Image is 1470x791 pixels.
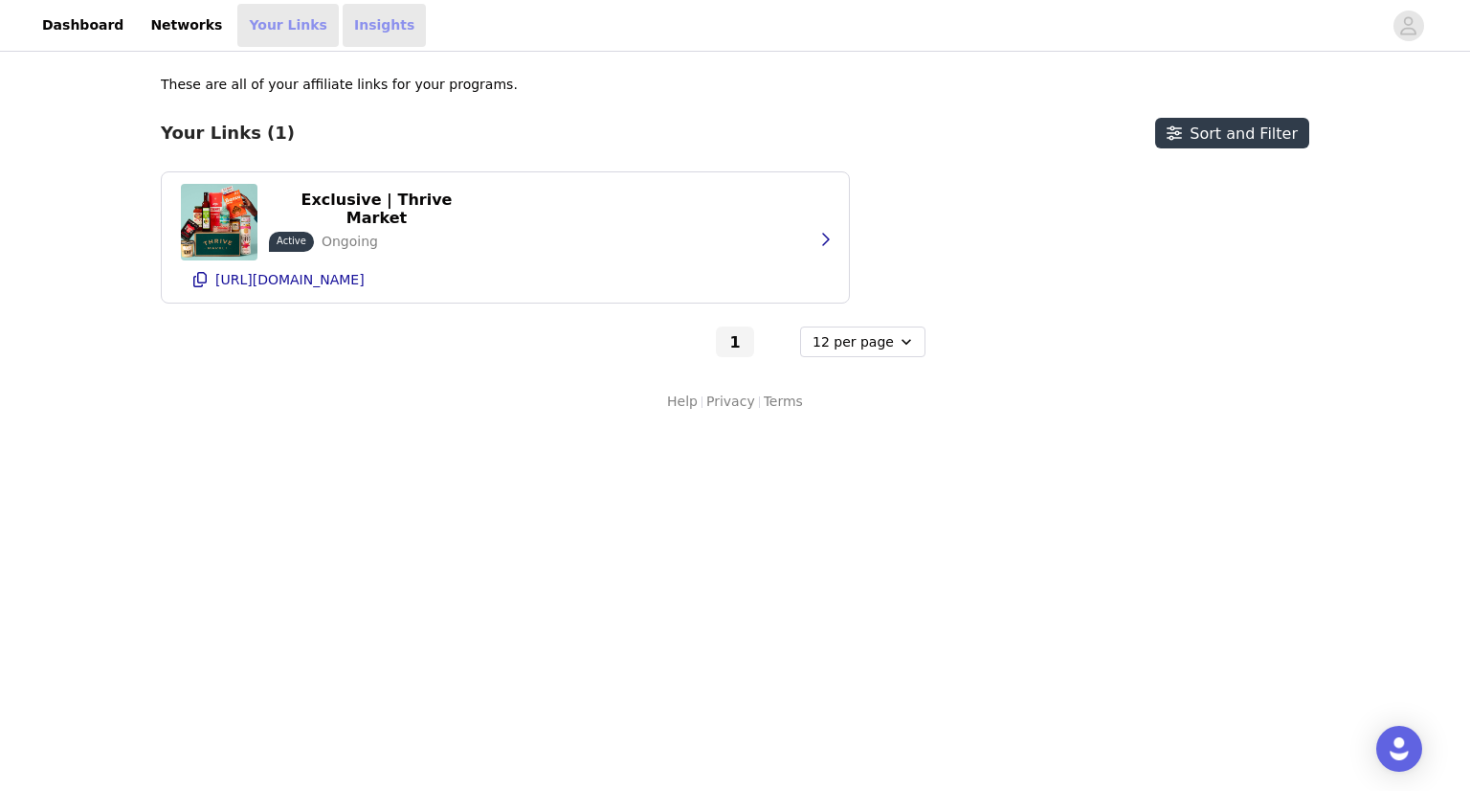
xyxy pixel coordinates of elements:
button: Go To Page 1 [716,327,754,357]
p: Exclusive | Thrive Market [280,191,473,227]
p: [URL][DOMAIN_NAME] [215,272,365,287]
a: Insights [343,4,426,47]
a: Privacy [706,392,755,412]
button: Go to next page [758,327,796,357]
p: Active [277,234,306,248]
div: avatar [1399,11,1417,41]
button: Go to previous page [674,327,712,357]
button: Sort and Filter [1155,118,1309,148]
a: Networks [139,4,234,47]
p: These are all of your affiliate links for your programs. [161,75,518,95]
a: Help [667,392,698,412]
img: Exclusive | Thrive Market [181,184,257,260]
a: Terms [764,392,803,412]
a: Your Links [237,4,339,47]
div: Open Intercom Messenger [1376,726,1422,772]
button: [URL][DOMAIN_NAME] [181,264,830,295]
h3: Your Links (1) [161,123,295,144]
a: Dashboard [31,4,135,47]
p: Ongoing [322,232,378,252]
button: Exclusive | Thrive Market [269,193,484,224]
